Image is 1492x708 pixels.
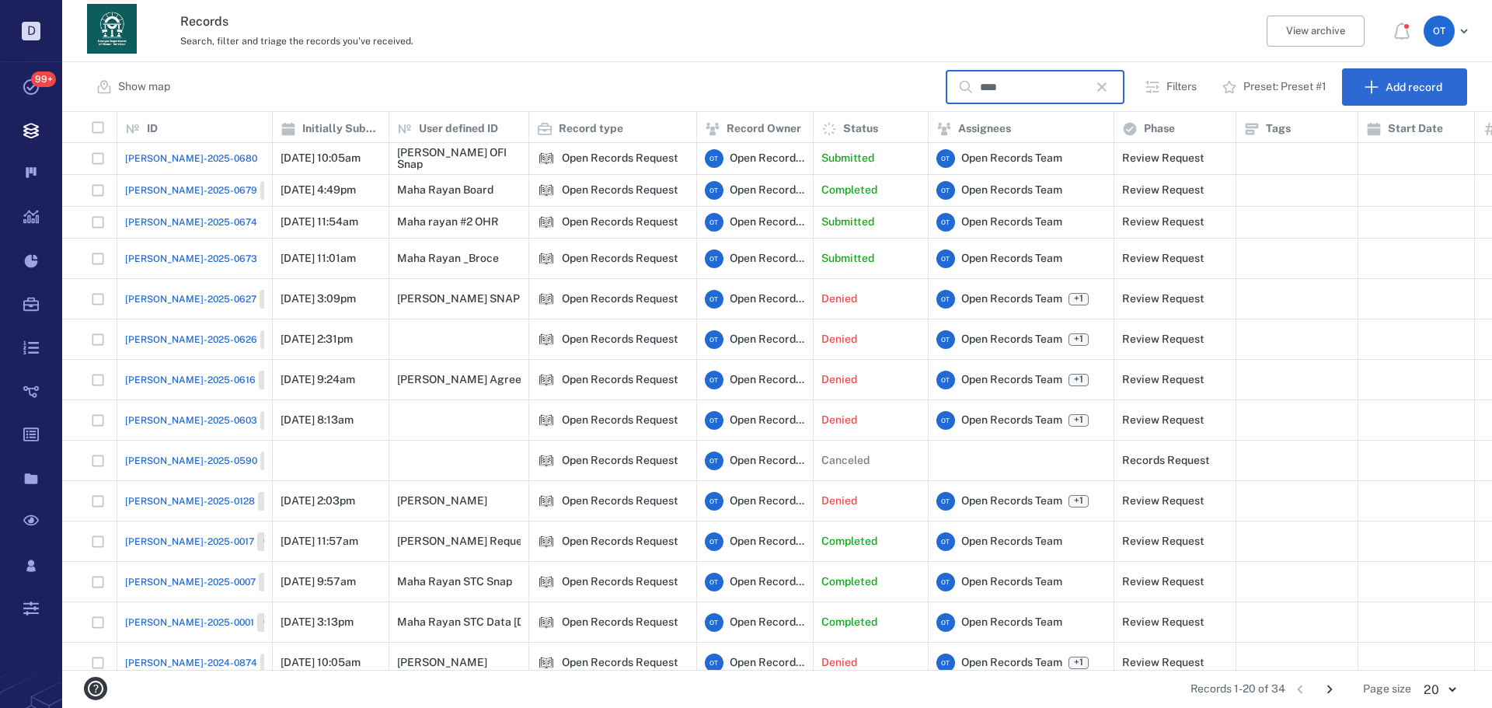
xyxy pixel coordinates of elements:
span: Open Records Team [730,453,805,469]
div: O T [936,532,955,551]
div: O T [936,290,955,309]
span: [PERSON_NAME]-2025-0627 [125,292,256,306]
a: [PERSON_NAME]-2025-0017Closed [125,532,300,551]
div: O T [936,613,955,632]
div: O T [705,181,723,200]
span: +1 [1068,333,1089,346]
p: Show map [118,79,170,95]
p: Assignees [958,121,1011,137]
span: +1 [1068,414,1089,427]
div: [PERSON_NAME] OFI Snap [397,147,521,171]
span: [PERSON_NAME]-2025-0674 [125,215,257,229]
span: Closed [262,373,298,386]
span: +1 [1068,657,1089,669]
img: icon Open Records Request [537,181,556,200]
span: Open Records Team [961,615,1062,630]
span: Open Records Team [961,332,1062,347]
a: [PERSON_NAME]-2025-0616Closed [125,371,302,389]
span: Open Records Team [961,183,1062,198]
div: Review Request [1122,184,1204,196]
div: Open Records Request [562,293,678,305]
div: Review Request [1122,152,1204,164]
div: Open Records Request [562,152,678,164]
p: Denied [821,291,857,307]
span: +1 [1071,333,1086,346]
button: Preset: Preset #1 [1212,68,1339,106]
div: Records Request [1122,455,1210,466]
a: [PERSON_NAME]-2025-0128Closed [125,492,301,511]
div: Open Records Request [537,330,556,349]
div: O T [705,613,723,632]
p: [DATE] 11:57am [281,534,358,549]
span: Closed [263,292,299,305]
p: Submitted [821,214,874,230]
p: ID [147,121,158,137]
img: icon Open Records Request [537,532,556,551]
div: Open Records Request [537,492,556,511]
p: [DATE] 3:13pm [281,615,354,630]
a: [PERSON_NAME]-2025-0680 [125,152,257,166]
div: Open Records Request [537,181,556,200]
img: icon Open Records Request [537,149,556,168]
div: O T [705,371,723,389]
span: Open Records Team [730,615,805,630]
span: [PERSON_NAME]-2025-0007 [125,575,256,589]
p: Completed [821,615,877,630]
p: Denied [821,413,857,428]
button: help [78,671,113,706]
span: [PERSON_NAME]-2025-0590 [125,454,257,468]
p: [DATE] 9:24am [281,372,355,388]
nav: pagination navigation [1285,677,1344,702]
div: Open Records Request [537,249,556,268]
span: [PERSON_NAME]-2025-0626 [125,333,257,347]
p: Status [843,121,878,137]
div: 20 [1411,681,1467,699]
div: Maha Rayan STC Snap [397,576,512,588]
button: Add record [1342,68,1467,106]
div: [PERSON_NAME] [397,495,487,507]
p: Start Date [1388,121,1443,137]
p: Preset: Preset #1 [1243,79,1326,95]
div: Open Records Request [537,371,556,389]
div: O T [936,181,955,200]
a: [PERSON_NAME]-2025-0007Closed [125,573,302,591]
div: Open Records Request [562,495,678,507]
p: Initially Submitted Date [302,121,381,137]
span: 99+ [31,71,56,87]
p: Completed [821,183,877,198]
img: Georgia Department of Human Services logo [87,4,137,54]
span: Open Records Team [961,291,1062,307]
span: Page size [1363,682,1411,697]
span: Search, filter and triage the records you've received. [180,36,413,47]
div: O T [705,573,723,591]
span: Open Records Team [730,413,805,428]
div: O T [936,249,955,268]
p: Tags [1266,121,1291,137]
span: Open Records Team [730,494,805,509]
span: +1 [1071,656,1086,669]
a: [PERSON_NAME]-2025-0679Closed [125,181,303,200]
div: Maha Rayan Board [397,184,493,196]
p: Submitted [821,251,874,267]
span: Closed [260,616,297,629]
span: Open Records Team [730,534,805,549]
div: Open Records Request [562,576,678,588]
div: Maha rayan #2 OHR [397,216,499,228]
span: +1 [1071,373,1086,386]
div: Open Records Request [537,213,556,232]
span: Open Records Team [730,332,805,347]
div: Open Records Request [562,253,678,264]
div: O T [936,330,955,349]
span: Open Records Team [961,413,1062,428]
div: Review Request [1122,253,1204,264]
div: Review Request [1122,576,1204,588]
p: Record type [559,121,623,137]
div: Open Records Request [537,452,556,470]
span: Open Records Team [730,291,805,307]
h3: Records [180,12,1027,31]
span: [PERSON_NAME]-2025-0603 [125,413,257,427]
p: User defined ID [419,121,498,137]
p: Record Owner [727,121,801,137]
div: O T [705,532,723,551]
